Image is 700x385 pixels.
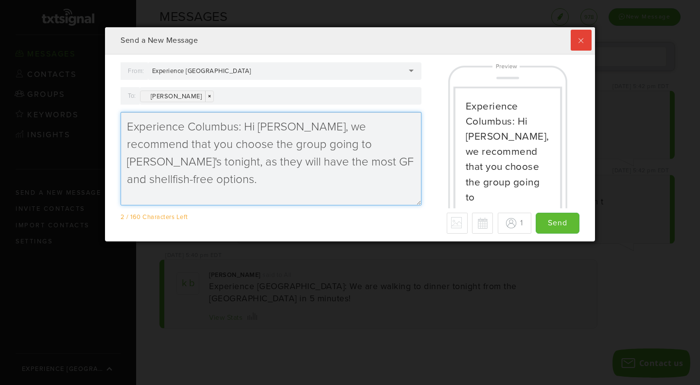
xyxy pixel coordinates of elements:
[142,213,188,221] span: Characters Left
[128,89,136,103] label: To:
[140,91,214,102] div: [PERSON_NAME]
[121,213,141,221] span: 2 / 160
[128,64,144,78] label: From:
[466,99,550,281] div: Experience Columbus: Hi [PERSON_NAME], we recommend that you choose the group going to [PERSON_NA...
[152,67,263,75] div: Experience [GEOGRAPHIC_DATA]
[121,36,198,45] span: Send a New Message
[205,91,213,102] a: ×
[498,213,531,234] button: 1
[536,213,579,234] input: Send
